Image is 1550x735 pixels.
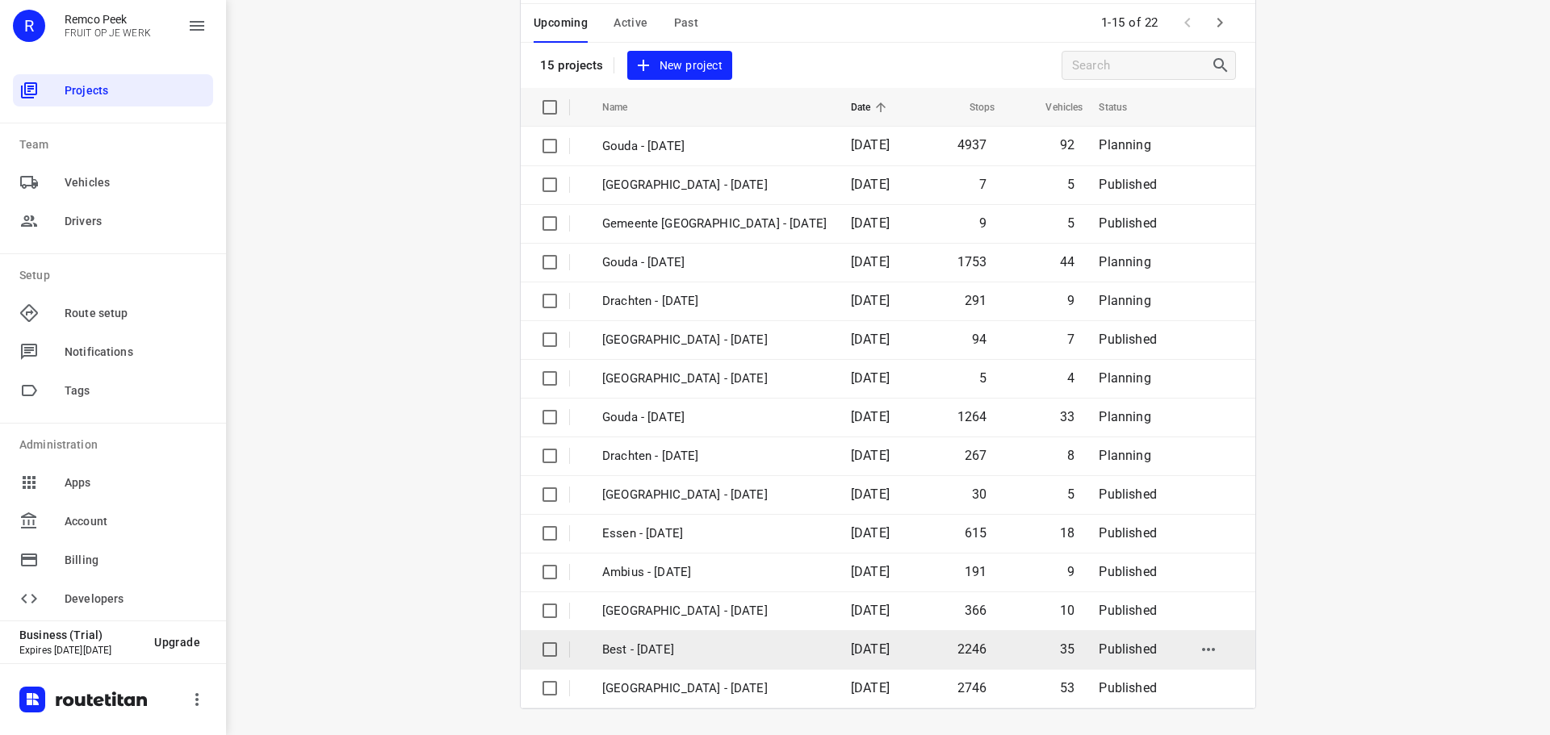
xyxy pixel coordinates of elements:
span: Planning [1099,293,1150,308]
span: Status [1099,98,1148,117]
span: 2746 [957,680,987,695]
span: 94 [972,332,987,347]
p: Best - [DATE] [602,641,827,659]
span: Active [614,13,647,33]
div: Projects [13,74,213,106]
span: 10 [1060,603,1075,618]
span: Published [1099,680,1157,695]
p: Gouda - Wednesday [602,253,827,272]
span: Vehicles [1024,98,1083,117]
span: [DATE] [851,370,890,386]
span: 18 [1060,525,1075,541]
button: New project [627,51,732,81]
span: 615 [965,525,987,541]
span: 366 [965,603,987,618]
span: 9 [979,215,987,231]
span: [DATE] [851,680,890,695]
span: Published [1099,564,1157,579]
p: FRUIT OP JE WERK [65,27,151,39]
p: [GEOGRAPHIC_DATA] - [DATE] [602,602,827,620]
span: [DATE] [851,564,890,579]
div: Account [13,505,213,537]
span: Upgrade [154,636,200,649]
span: 2246 [957,641,987,657]
span: [DATE] [851,487,890,502]
span: Tags [65,382,207,399]
p: Antwerpen - Tuesday [602,370,827,388]
span: 53 [1060,680,1075,695]
input: Search projects [1072,53,1211,78]
p: Administration [19,436,213,453]
div: Notifications [13,336,213,368]
span: 44 [1060,254,1075,269]
p: 15 projects [540,58,604,73]
p: [GEOGRAPHIC_DATA] - [DATE] [602,486,827,504]
span: Date [851,98,892,117]
span: Past [674,13,699,33]
span: 267 [965,448,987,463]
p: Ambius - Monday [602,563,827,582]
span: 9 [1067,564,1075,579]
div: R [13,10,45,42]
p: Gouda - Tuesday [602,408,827,427]
div: Route setup [13,297,213,329]
p: Essen - [DATE] [602,524,827,543]
span: Next Page [1204,6,1236,39]
p: Drachten - Wednesday [602,292,827,311]
span: New project [637,56,723,76]
span: 191 [965,564,987,579]
span: 1753 [957,254,987,269]
span: Account [65,513,207,530]
span: Vehicles [65,174,207,191]
span: 1-15 of 22 [1095,6,1165,40]
span: [DATE] [851,293,890,308]
div: Vehicles [13,166,213,198]
span: Published [1099,603,1157,618]
span: Previous Page [1171,6,1204,39]
span: Projects [65,82,207,99]
span: Published [1099,487,1157,502]
span: 1264 [957,409,987,424]
p: Drachten - [DATE] [602,447,827,466]
span: Drivers [65,213,207,230]
p: Expires [DATE][DATE] [19,645,141,656]
span: 33 [1060,409,1075,424]
div: Developers [13,583,213,615]
p: Gemeente Rotterdam - Thursday [602,176,827,194]
p: Team [19,136,213,153]
span: Planning [1099,448,1150,463]
span: 7 [1067,332,1075,347]
span: [DATE] [851,137,890,152]
div: Drivers [13,205,213,237]
span: Published [1099,525,1157,541]
span: 7 [979,177,987,192]
p: [GEOGRAPHIC_DATA] - [DATE] [602,679,827,698]
span: [DATE] [851,215,890,231]
span: [DATE] [851,409,890,424]
span: Published [1099,177,1157,192]
span: Upcoming [534,13,588,33]
span: [DATE] [851,448,890,463]
span: Stops [949,98,995,117]
span: 4 [1067,370,1075,386]
span: 4937 [957,137,987,152]
span: 291 [965,293,987,308]
span: Published [1099,332,1157,347]
span: 30 [972,487,987,502]
span: 8 [1067,448,1075,463]
span: [DATE] [851,332,890,347]
span: [DATE] [851,254,890,269]
span: 5 [1067,215,1075,231]
div: Billing [13,544,213,576]
span: Planning [1099,254,1150,269]
span: 92 [1060,137,1075,152]
span: Route setup [65,305,207,322]
p: Gemeente Rotterdam - Wednesday [602,215,827,233]
span: [DATE] [851,641,890,657]
span: 9 [1067,293,1075,308]
span: 5 [979,370,987,386]
button: Upgrade [141,628,213,657]
p: Remco Peek [65,13,151,26]
span: Name [602,98,649,117]
span: [DATE] [851,525,890,541]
